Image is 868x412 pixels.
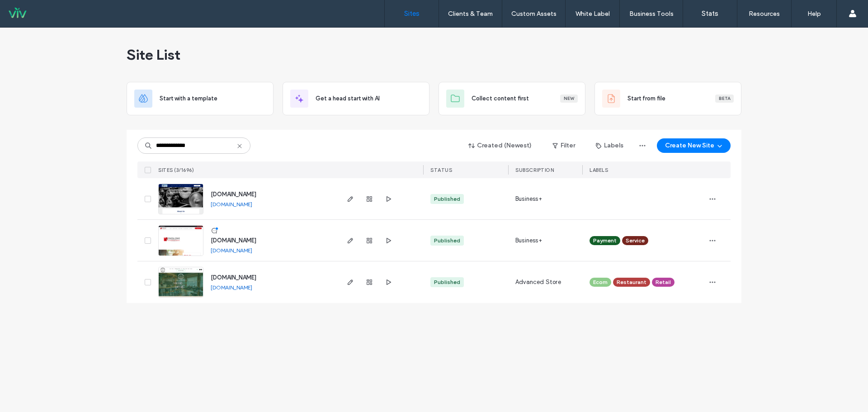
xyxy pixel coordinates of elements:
span: Service [626,237,645,245]
span: STATUS [430,167,452,173]
a: [DOMAIN_NAME] [211,237,256,244]
span: LABELS [590,167,608,173]
div: Start with a template [127,82,274,115]
span: SUBSCRIPTION [515,167,554,173]
span: SITES (3/1696) [158,167,194,173]
span: Payment [593,237,617,245]
button: Filter [543,138,584,153]
div: Get a head start with AI [283,82,429,115]
label: Help [807,10,821,18]
span: Restaurant [617,278,646,286]
label: White Label [576,10,610,18]
label: Business Tools [629,10,674,18]
div: Published [434,278,460,286]
span: Collect content first [472,94,529,103]
span: Advanced Store [515,278,561,287]
span: Business+ [515,194,542,204]
div: Published [434,237,460,245]
div: New [560,95,578,103]
span: Help [20,6,39,14]
div: Beta [715,95,734,103]
span: Start with a template [160,94,217,103]
a: [DOMAIN_NAME] [211,247,252,254]
label: Clients & Team [448,10,493,18]
button: Created (Newest) [461,138,540,153]
label: Sites [404,9,420,18]
span: Site List [127,46,180,64]
div: Start from fileBeta [594,82,741,115]
div: Collect content firstNew [439,82,585,115]
span: Retail [656,278,671,286]
label: Custom Assets [511,10,557,18]
span: Business+ [515,236,542,245]
label: Stats [702,9,718,18]
label: Resources [749,10,780,18]
button: Create New Site [657,138,731,153]
button: Labels [588,138,632,153]
a: [DOMAIN_NAME] [211,191,256,198]
span: Get a head start with AI [316,94,380,103]
span: Ecom [593,278,608,286]
a: [DOMAIN_NAME] [211,201,252,208]
a: [DOMAIN_NAME] [211,284,252,291]
div: Published [434,195,460,203]
span: Start from file [627,94,665,103]
a: [DOMAIN_NAME] [211,274,256,281]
